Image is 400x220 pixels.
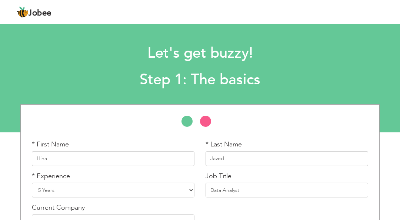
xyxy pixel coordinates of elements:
[140,70,260,89] h2: Step 1: The basics
[206,172,231,181] label: Job Title
[32,172,70,181] label: * Experience
[32,140,69,149] label: * First Name
[29,9,51,17] span: Jobee
[206,140,242,149] label: * Last Name
[17,6,29,18] img: jobee.io
[32,203,85,213] label: Current Company
[140,44,260,63] h1: Let's get buzzy!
